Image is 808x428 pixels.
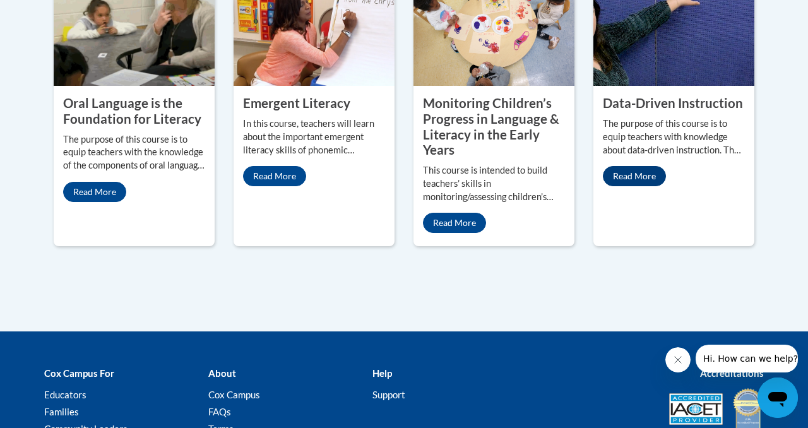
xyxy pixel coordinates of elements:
[423,95,559,157] property: Monitoring Children’s Progress in Language & Literacy in the Early Years
[208,367,236,379] b: About
[44,389,86,400] a: Educators
[603,95,743,110] property: Data-Driven Instruction
[44,367,114,379] b: Cox Campus For
[696,345,798,372] iframe: Message from company
[243,95,350,110] property: Emergent Literacy
[423,213,486,233] a: Read More
[372,389,405,400] a: Support
[208,406,231,417] a: FAQs
[243,117,385,157] p: In this course, teachers will learn about the important emergent literacy skills of phonemic awar...
[372,367,392,379] b: Help
[63,133,205,173] p: The purpose of this course is to equip teachers with the knowledge of the components of oral lang...
[44,406,79,417] a: Families
[63,95,201,126] property: Oral Language is the Foundation for Literacy
[423,164,565,204] p: This course is intended to build teachers’ skills in monitoring/assessing children’s developmenta...
[700,367,764,379] b: Accreditations
[757,377,798,418] iframe: Button to launch messaging window
[243,166,306,186] a: Read More
[603,117,745,157] p: The purpose of this course is to equip teachers with knowledge about data-driven instruction. The...
[208,389,260,400] a: Cox Campus
[665,347,691,372] iframe: Close message
[63,182,126,202] a: Read More
[603,166,666,186] a: Read More
[669,393,723,425] img: Accredited IACET® Provider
